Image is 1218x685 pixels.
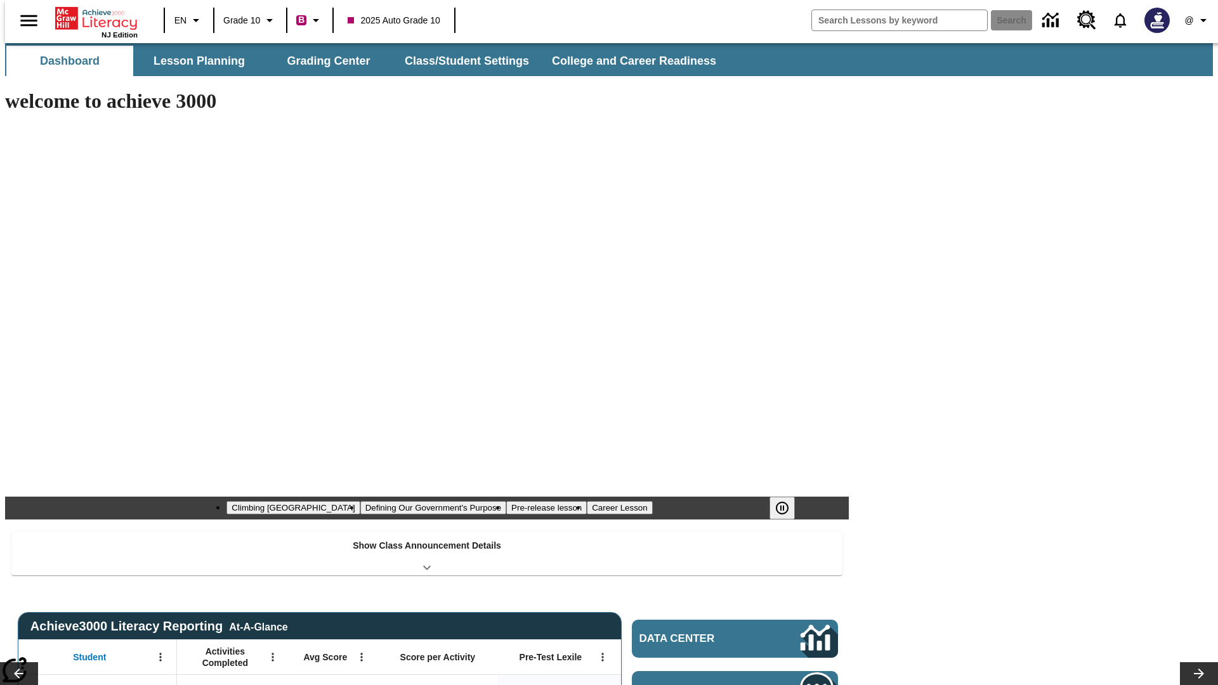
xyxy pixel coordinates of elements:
button: Pause [769,497,795,519]
div: Show Class Announcement Details [11,532,842,575]
button: Dashboard [6,46,133,76]
button: Open Menu [593,648,612,667]
span: Avg Score [303,651,347,663]
button: Slide 4 Career Lesson [587,501,652,514]
span: Activities Completed [183,646,267,669]
span: NJ Edition [101,31,138,39]
span: 2025 Auto Grade 10 [348,14,440,27]
h1: welcome to achieve 3000 [5,89,849,113]
button: Class/Student Settings [395,46,539,76]
button: College and Career Readiness [542,46,726,76]
span: Grade 10 [223,14,260,27]
button: Grade: Grade 10, Select a grade [218,9,282,32]
button: Profile/Settings [1177,9,1218,32]
span: Achieve3000 Literacy Reporting [30,619,288,634]
button: Slide 3 Pre-release lesson [506,501,587,514]
button: Open side menu [10,2,48,39]
p: Show Class Announcement Details [353,539,501,552]
button: Grading Center [265,46,392,76]
a: Resource Center, Will open in new tab [1070,3,1104,37]
button: Open Menu [352,648,371,667]
button: Slide 2 Defining Our Government's Purpose [360,501,506,514]
div: Home [55,4,138,39]
span: Data Center [639,632,758,645]
button: Language: EN, Select a language [169,9,209,32]
span: EN [174,14,187,27]
button: Open Menu [263,648,282,667]
button: Boost Class color is violet red. Change class color [291,9,329,32]
button: Slide 1 Climbing Mount Tai [226,501,360,514]
a: Data Center [1035,3,1070,38]
a: Notifications [1104,4,1137,37]
button: Lesson carousel, Next [1180,662,1218,685]
div: SubNavbar [5,43,1213,76]
img: Avatar [1144,8,1170,33]
input: search field [812,10,987,30]
span: Student [73,651,106,663]
button: Lesson Planning [136,46,263,76]
button: Open Menu [151,648,170,667]
div: Pause [769,497,808,519]
a: Home [55,6,138,31]
span: @ [1184,14,1193,27]
span: B [298,12,304,28]
button: Select a new avatar [1137,4,1177,37]
span: Score per Activity [400,651,476,663]
a: Data Center [632,620,838,658]
span: Pre-Test Lexile [520,651,582,663]
div: At-A-Glance [229,619,287,633]
div: SubNavbar [5,46,728,76]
